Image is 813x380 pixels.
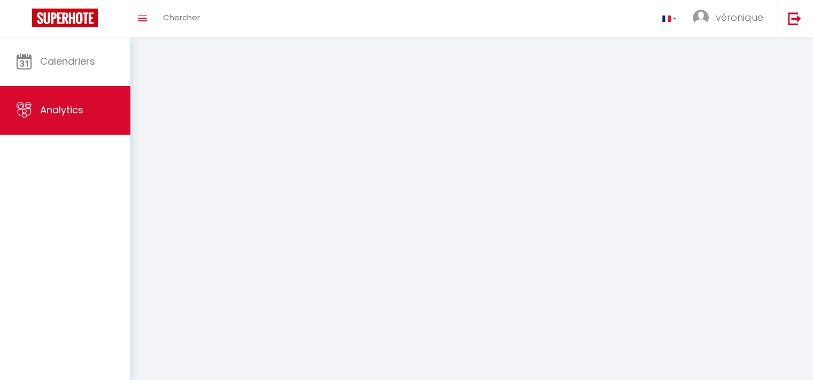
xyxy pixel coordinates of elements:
[163,12,200,23] span: Chercher
[716,11,763,24] span: véronique
[693,10,709,26] img: ...
[40,103,83,117] span: Analytics
[32,9,98,27] img: Super Booking
[40,55,95,68] span: Calendriers
[788,12,801,25] img: logout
